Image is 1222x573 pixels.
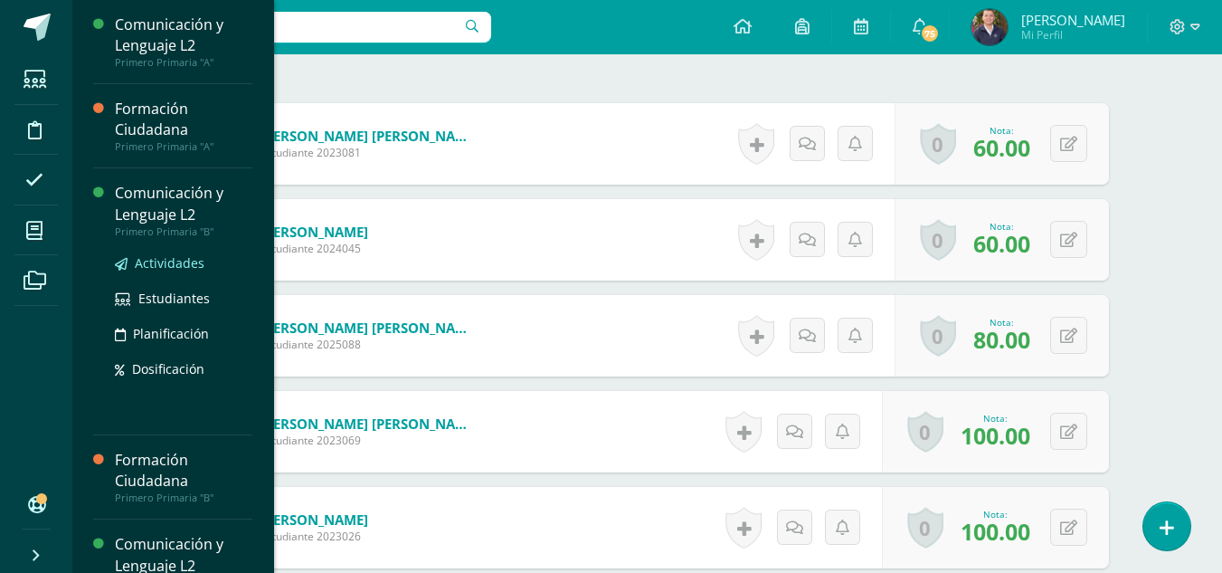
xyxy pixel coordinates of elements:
a: Estudiantes [115,288,252,309]
div: Comunicación y Lenguaje L2 [115,183,252,224]
div: Primero Primaria "B" [115,225,252,238]
span: [PERSON_NAME] [1021,11,1125,29]
a: Formación CiudadanaPrimero Primaria "B" [115,450,252,504]
a: 0 [907,507,943,549]
a: [PERSON_NAME] [261,511,368,529]
a: 0 [920,315,956,357]
a: 0 [920,219,956,261]
a: [PERSON_NAME] [PERSON_NAME] [261,415,478,433]
div: Formación Ciudadana [115,99,252,140]
span: 80.00 [973,324,1030,355]
a: Formación CiudadanaPrimero Primaria "A" [115,99,252,153]
a: Dosificación [115,358,252,379]
div: Nota: [973,316,1030,329]
a: [PERSON_NAME] [PERSON_NAME] [261,127,478,145]
div: Primero Primaria "A" [115,56,252,69]
div: Primero Primaria "B" [115,492,252,504]
span: Estudiante 2023069 [261,433,478,448]
a: Planificación [115,323,252,344]
span: Estudiante 2023081 [261,145,478,160]
div: Nota: [961,412,1030,425]
span: 100.00 [961,420,1030,451]
div: Nota: [973,124,1030,137]
div: Nota: [961,508,1030,520]
input: Busca un usuario... [84,12,491,43]
span: 60.00 [973,228,1030,259]
span: Actividades [135,254,204,272]
span: Estudiante 2024045 [261,241,368,256]
span: 60.00 [973,132,1030,163]
span: Planificación [133,325,209,342]
span: Estudiante 2023026 [261,529,368,544]
span: Dosificación [132,360,204,377]
a: Actividades [115,253,252,273]
span: 75 [920,24,940,43]
a: 0 [920,123,956,165]
a: [PERSON_NAME] [261,223,368,241]
a: 0 [907,411,943,453]
a: Comunicación y Lenguaje L2Primero Primaria "A" [115,14,252,69]
span: Mi Perfil [1021,27,1125,43]
a: Comunicación y Lenguaje L2Primero Primaria "B" [115,183,252,237]
img: 514b74149562d0e95eb3e0b8ea4b90ed.png [971,9,1008,45]
span: 100.00 [961,516,1030,547]
span: Estudiante 2025088 [261,337,478,352]
span: Estudiantes [138,290,210,307]
a: [PERSON_NAME] [PERSON_NAME] [261,319,478,337]
div: Primero Primaria "A" [115,140,252,153]
div: Formación Ciudadana [115,450,252,492]
div: Nota: [973,220,1030,233]
div: Comunicación y Lenguaje L2 [115,14,252,56]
